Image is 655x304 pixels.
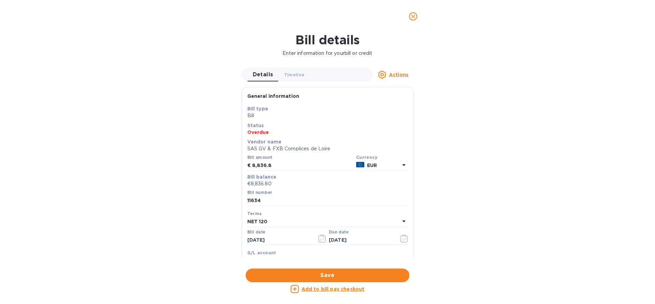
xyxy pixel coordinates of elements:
label: Bill amount [247,156,272,160]
p: €8,836.80 [247,180,408,187]
button: Save [246,269,409,282]
input: Enter bill number [247,196,408,206]
u: Add to bill pay checkout [302,286,365,292]
p: SAS GV & FXB Complices de Loire [247,145,408,152]
b: General information [247,93,300,99]
span: Timeline [284,71,305,78]
b: Bill type [247,106,268,111]
h1: Bill details [5,33,650,47]
span: Save [251,271,404,279]
u: Actions [389,72,408,77]
p: Select G/L account [247,258,294,265]
p: Bill [247,112,408,119]
label: Bill number [247,191,272,195]
b: Currency [356,155,377,160]
input: Select date [247,235,312,245]
p: Overdue [247,129,408,136]
span: Details [253,70,273,79]
b: Status [247,123,264,128]
label: Due date [329,230,348,234]
div: € [247,161,252,171]
b: Terms [247,211,262,216]
p: Enter information for your bill or credit [5,50,650,57]
b: G/L account [247,250,276,255]
button: close [405,8,421,25]
b: NET 120 [247,219,268,224]
b: Bill balance [247,174,277,180]
b: EUR [367,163,377,168]
input: Due date [329,235,393,245]
b: Vendor name [247,139,282,145]
label: Bill date [247,230,265,234]
input: € Enter bill amount [252,161,353,171]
